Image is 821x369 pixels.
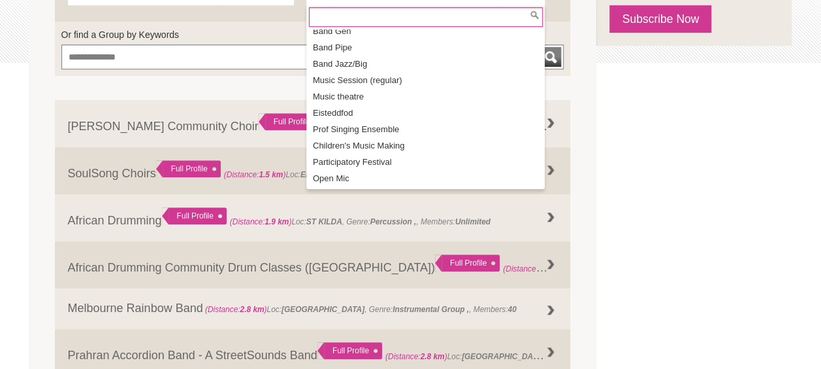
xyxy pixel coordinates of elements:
label: Or find a Group by Keywords [61,28,564,41]
a: Subscribe Now [609,5,711,33]
strong: [GEOGRAPHIC_DATA] [462,349,545,362]
a: [PERSON_NAME] Community Choir Full Profile (Distance:0.6 km)Loc:[PERSON_NAME], Genre:Singing Grou... [55,100,571,147]
strong: [GEOGRAPHIC_DATA] [282,305,364,314]
div: Full Profile [162,207,227,224]
li: Open Mic [309,170,545,186]
li: Participatory Festival [309,154,545,170]
span: (Distance: ) [385,352,447,361]
div: Full Profile [156,160,221,177]
li: Music theatre [309,88,545,105]
a: African Drumming Full Profile (Distance:1.9 km)Loc:ST KILDA, Genre:Percussion ,, Members:Unlimited [55,194,571,241]
strong: Elsternwick [300,170,344,179]
span: (Distance: ) [205,305,267,314]
li: Eisteddfod [309,105,545,121]
span: Loc: , Genre: , Members: [224,170,477,179]
strong: Unlimited [455,217,491,226]
span: (Distance: ) [230,217,292,226]
a: African Drumming Community Drum Classes ([GEOGRAPHIC_DATA]) Full Profile (Distance:1.9 km)Loc:, G... [55,241,571,289]
li: Prof Singing Ensemble [309,121,545,137]
span: Loc: , Genre: , Members: [230,217,491,226]
strong: 2.8 km [240,305,264,314]
span: Loc: , Genre: , [503,261,684,274]
li: Music Session (regular) [309,72,545,88]
strong: 2.8 km [420,352,444,361]
strong: 40 [507,305,516,314]
div: Full Profile [259,113,323,130]
div: Full Profile [317,342,382,359]
span: (Distance: ) [224,170,286,179]
span: (Distance: ) [503,261,565,274]
a: SoulSong Choirs Full Profile (Distance:1.5 km)Loc:Elsternwick, Genre:Singing Group ,, Members:20 [55,147,571,194]
a: Melbourne Rainbow Band (Distance:2.8 km)Loc:[GEOGRAPHIC_DATA], Genre:Instrumental Group ,, Member... [55,289,571,329]
span: Loc: , Genre: , Members: [203,305,517,314]
div: Full Profile [435,255,500,272]
li: Band Jazz/Big [309,56,545,72]
strong: 1.5 km [259,170,283,179]
strong: ST KILDA [306,217,342,226]
strong: 1.9 km [265,217,289,226]
strong: Instrumental Group , [393,305,469,314]
strong: Percussion , [370,217,417,226]
li: Band Gen [309,23,545,39]
li: Band Pipe [309,39,545,56]
li: Children's Music Making [309,137,545,154]
span: Loc: , Genre: , Members: [385,349,697,362]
